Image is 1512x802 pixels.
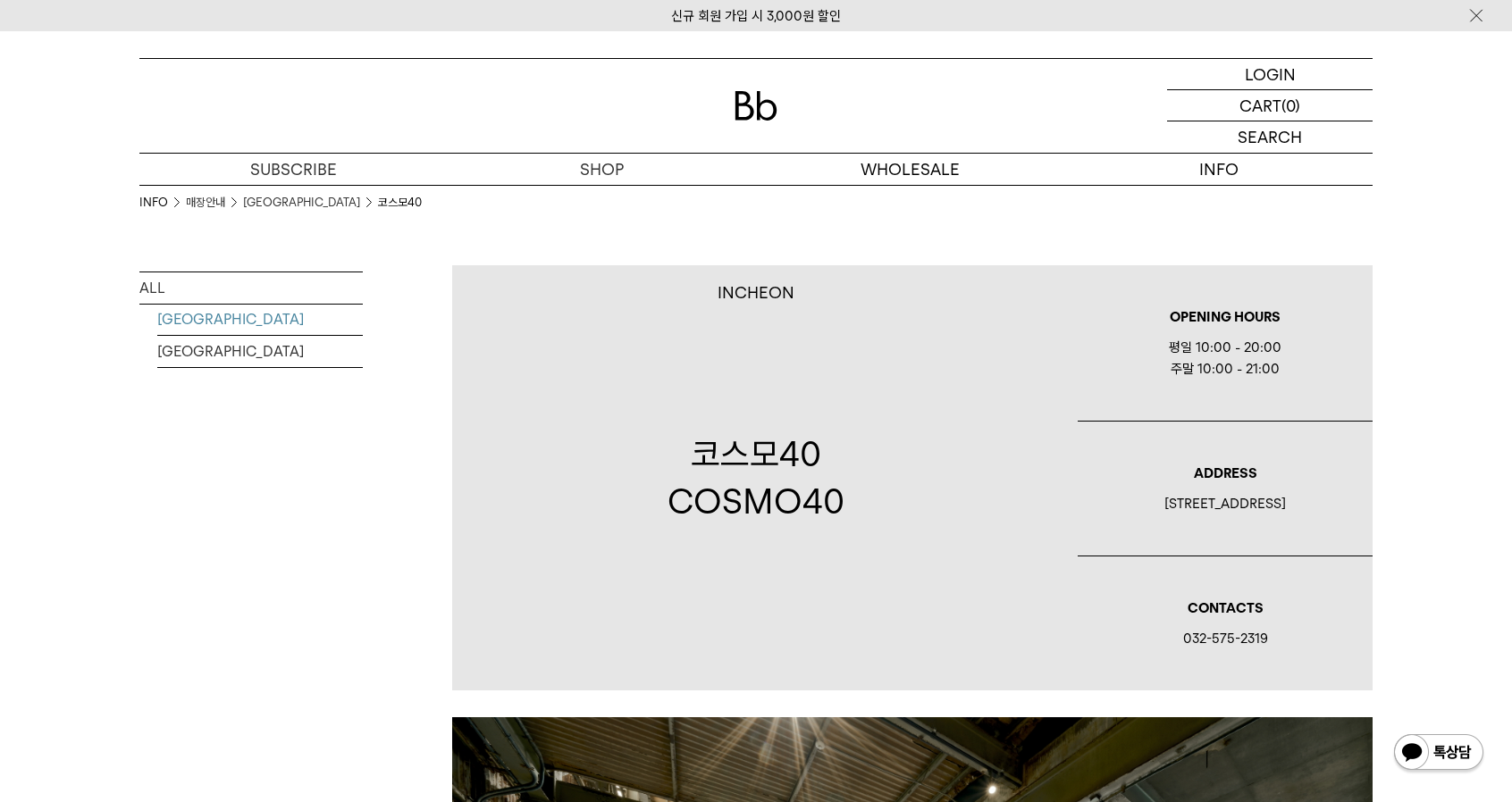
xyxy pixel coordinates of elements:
[1392,732,1485,775] img: 카카오톡 채널 1:1 채팅 버튼
[668,478,844,525] p: COSMO40
[718,283,794,302] p: INCHEON
[139,272,363,304] a: ALL
[1078,493,1373,514] div: [STREET_ADDRESS]
[1167,90,1373,121] a: CART (0)
[243,194,360,212] a: [GEOGRAPHIC_DATA]
[756,154,1064,185] p: WHOLESALE
[1064,154,1373,185] p: INFO
[1078,628,1373,649] div: 032-575-2319
[671,8,841,24] a: 신규 회원 가입 시 3,000원 할인
[668,430,844,478] p: 코스모40
[1078,463,1373,484] p: ADDRESS
[1167,59,1373,90] a: LOGIN
[378,194,422,212] li: 코스모40
[1078,337,1373,380] div: 평일 10:00 - 20:00 주말 10:00 - 21:00
[1281,90,1300,121] p: (0)
[139,154,448,185] a: SUBSCRIBE
[1078,597,1373,619] p: CONTACTS
[1239,90,1281,121] p: CART
[448,154,756,185] a: SHOP
[139,194,186,212] li: INFO
[1245,59,1296,89] p: LOGIN
[186,194,225,212] a: 매장안내
[157,304,363,335] a: [GEOGRAPHIC_DATA]
[1238,121,1302,153] p: SEARCH
[735,91,777,121] img: 로고
[1078,306,1373,328] p: OPENING HOURS
[157,336,363,367] a: [GEOGRAPHIC_DATA]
